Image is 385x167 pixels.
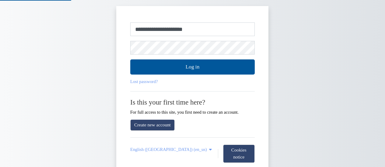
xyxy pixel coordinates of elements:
[130,119,175,131] a: Create new account
[130,98,255,115] div: For full access to this site, you first need to create an account.
[130,98,255,106] h2: Is this your first time here?
[130,147,213,152] a: English (United States) ‎(en_us)‎
[223,145,255,163] button: Cookies notice
[130,79,158,84] a: Lost password?
[130,59,255,75] button: Log in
